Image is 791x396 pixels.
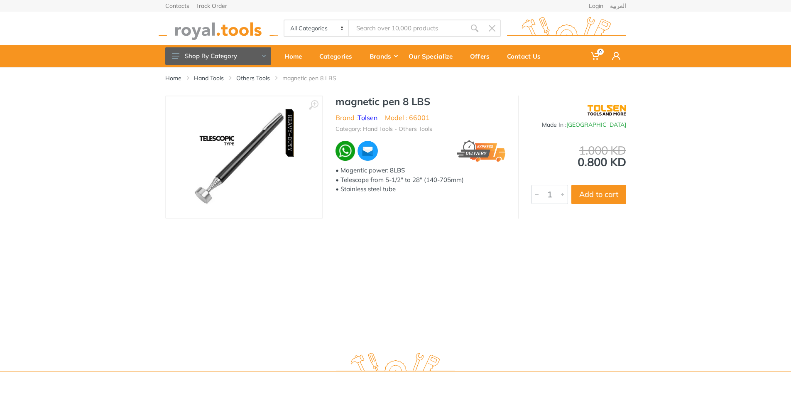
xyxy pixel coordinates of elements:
input: Site search [349,20,465,37]
a: Contact Us [501,45,552,67]
img: royal.tools Logo [336,353,455,376]
img: express.png [457,140,505,162]
div: Our Specialize [403,47,464,65]
div: Brands [364,47,403,65]
li: Category: Hand Tools - Others Tools [336,125,432,133]
div: 0.800 KD [531,145,626,168]
span: [GEOGRAPHIC_DATA] [566,121,626,128]
img: royal.tools Logo [507,17,626,40]
a: Offers [464,45,501,67]
div: 1.000 KD [531,145,626,156]
a: Home [165,74,181,82]
li: magnetic pen 8 LBS [282,74,349,82]
span: 0 [597,49,604,55]
nav: breadcrumb [165,74,626,82]
div: • Magentic power: 8LBS • Telescope from 5-1/2″ to 28″ (140-705mm) • Stainless steel tube [336,166,506,194]
a: Hand Tools [194,74,224,82]
li: Model : 66001 [385,113,430,123]
button: Shop By Category [165,47,271,65]
img: ma.webp [357,140,378,162]
img: royal.tools Logo [159,17,278,40]
li: Brand : [336,113,377,123]
select: Category [284,20,350,36]
a: Our Specialize [403,45,464,67]
img: wa.webp [336,141,355,161]
a: Categories [313,45,364,67]
a: Tolsen [358,113,377,122]
a: العربية [610,3,626,9]
a: Contacts [165,3,189,9]
a: Login [589,3,603,9]
div: Home [279,47,313,65]
a: Home [279,45,313,67]
a: Others Tools [236,74,270,82]
div: Made In : [531,121,626,129]
button: Add to cart [571,185,626,204]
img: Tolsen [588,100,626,121]
a: 0 [585,45,606,67]
div: Categories [313,47,364,65]
img: Royal Tools - magnetic pen 8 LBS [192,105,296,209]
div: Offers [464,47,501,65]
h1: magnetic pen 8 LBS [336,96,506,108]
div: Contact Us [501,47,552,65]
a: Track Order [196,3,227,9]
